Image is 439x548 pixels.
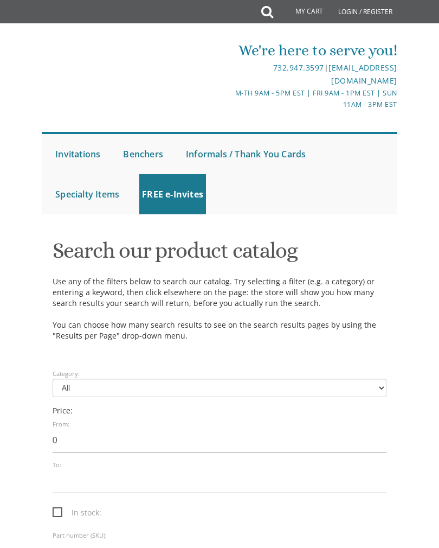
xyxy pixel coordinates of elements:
[53,273,387,344] div: Use any of the filters below to search our catalog. Try selecting a filter (e.g. a category) or e...
[44,416,78,429] label: From:
[53,174,122,214] a: Specialty Items
[220,40,397,61] div: We're here to serve you!
[53,134,103,174] a: Invitations
[44,366,88,378] label: Category:
[139,174,206,214] a: FREE e-Invites
[53,239,387,271] h1: Search our product catalog
[120,134,166,174] a: Benchers
[220,61,397,87] div: |
[44,527,115,540] label: Part number (SKU):
[44,402,81,416] span: Price:
[183,134,308,174] a: Informals / Thank You Cards
[272,1,331,23] a: My Cart
[53,506,101,519] span: In stock:
[44,457,69,469] label: To:
[220,87,397,111] div: M-Th 9am - 5pm EST | Fri 9am - 1pm EST | Sun 11am - 3pm EST
[328,62,397,86] a: [EMAIL_ADDRESS][DOMAIN_NAME]
[273,62,324,73] a: 732.947.3597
